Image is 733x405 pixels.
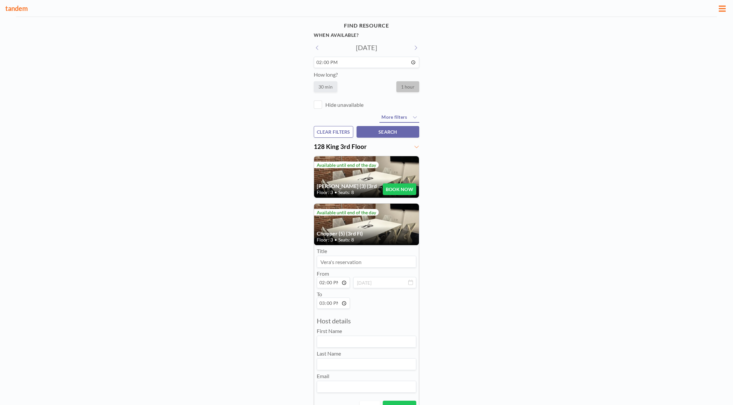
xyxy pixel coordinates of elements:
[317,291,322,297] label: To
[314,126,353,138] button: CLEAR FILTERS
[314,71,338,78] label: How long?
[379,112,419,123] button: More filters
[334,237,337,243] span: •
[317,373,329,379] label: Email
[383,183,416,195] button: BOOK NOW
[317,256,416,267] input: Vera's reservation
[338,189,354,195] span: Seats: 8
[314,143,367,150] span: 128 King 3rd Floor
[317,189,333,195] span: Floor: 3
[317,162,376,168] span: Available until end of the day
[338,237,354,243] span: Seats: 8
[325,101,364,108] label: Hide unavailable
[317,270,329,277] label: From
[317,129,350,135] span: CLEAR FILTERS
[317,237,333,243] span: Floor: 3
[334,189,337,195] span: •
[381,114,407,120] span: More filters
[5,4,717,13] h3: tandem
[317,183,383,189] h4: [PERSON_NAME] (3) (3rd Fl)
[317,328,342,334] label: First Name
[314,20,419,32] h4: FIND RESOURCE
[317,248,327,254] label: Title
[317,350,341,357] label: Last Name
[317,317,416,325] h3: Host details
[357,126,419,138] button: SEARCH
[317,210,376,215] span: Available until end of the day
[314,81,337,92] label: 30 min
[396,81,419,92] label: 1 hour
[378,129,397,135] span: SEARCH
[317,230,416,237] h4: Chopper (5) (3rd Fl)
